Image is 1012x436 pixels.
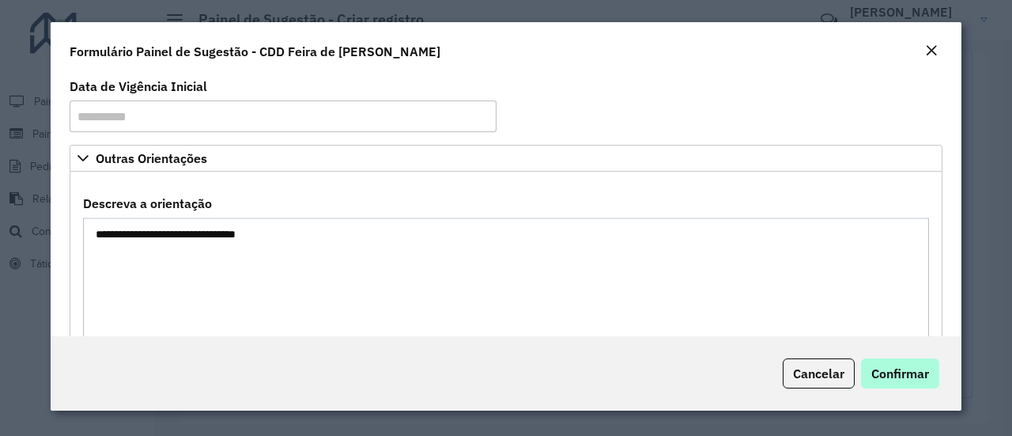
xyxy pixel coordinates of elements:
button: Cancelar [783,358,855,389]
span: Confirmar [871,366,929,381]
h4: Formulário Painel de Sugestão - CDD Feira de [PERSON_NAME] [70,42,440,61]
button: Close [920,41,942,62]
span: Outras Orientações [96,152,207,165]
a: Outras Orientações [70,145,942,172]
label: Descreva a orientação [83,194,212,213]
label: Data de Vigência Inicial [70,77,207,96]
em: Fechar [925,44,938,57]
button: Confirmar [861,358,939,389]
span: Cancelar [793,366,844,381]
div: Outras Orientações [70,172,942,391]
